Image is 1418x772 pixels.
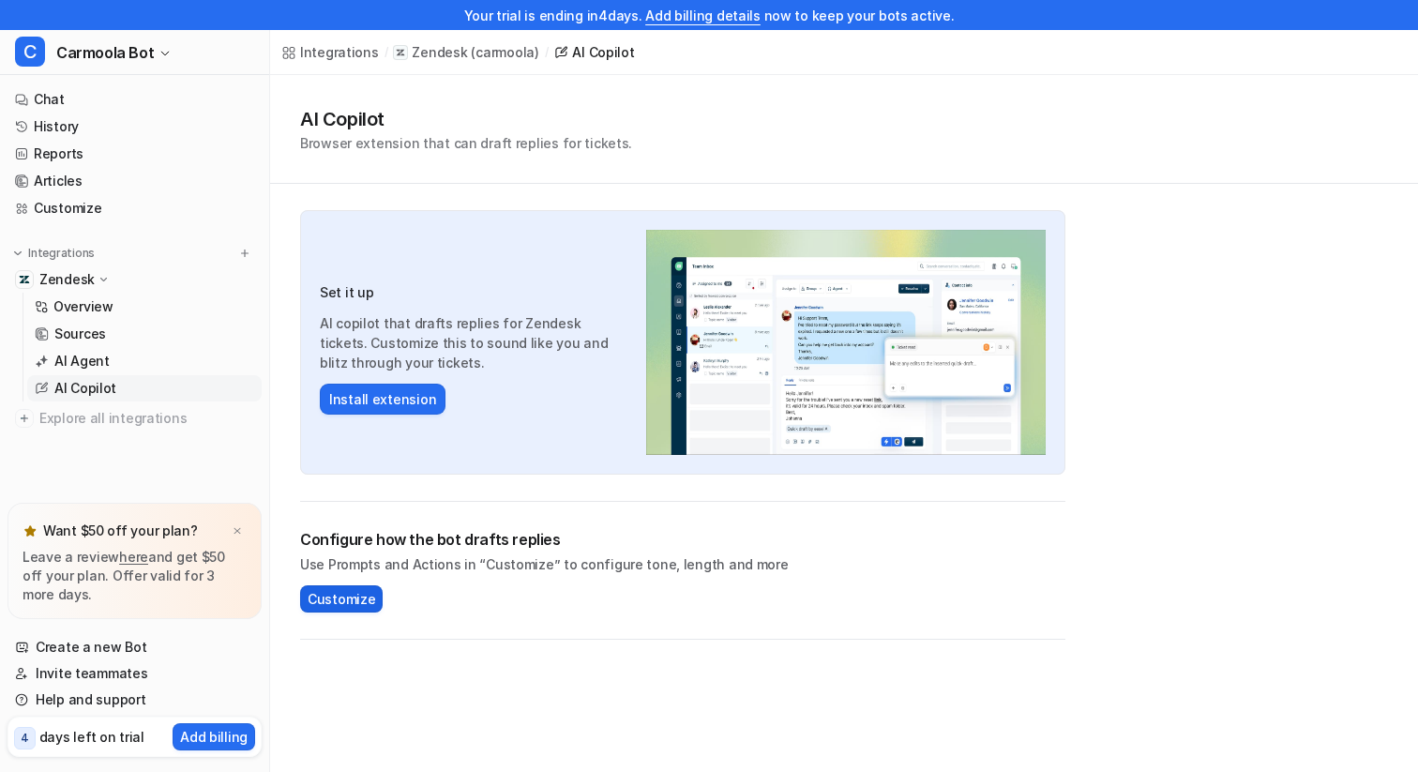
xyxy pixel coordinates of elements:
a: Explore all integrations [8,405,262,431]
a: Articles [8,168,262,194]
p: Sources [54,325,106,343]
a: Invite teammates [8,660,262,687]
p: days left on trial [39,727,144,747]
p: Use Prompts and Actions in “Customize” to configure tone, length and more [300,554,1065,574]
a: Add billing details [645,8,761,23]
p: Want $50 off your plan? [43,522,198,540]
a: Help and support [8,687,262,713]
img: expand menu [11,247,24,260]
a: History [8,114,262,140]
p: AI Copilot [54,379,116,398]
span: Explore all integrations [39,403,254,433]
img: Zendesk [19,274,30,285]
span: / [545,44,549,61]
div: AI Copilot [572,42,634,62]
img: menu_add.svg [238,247,251,260]
p: Zendesk [412,43,467,62]
a: Sources [27,321,262,347]
a: Customize [8,195,262,221]
button: Integrations [8,244,100,263]
h2: Configure how the bot drafts replies [300,528,1065,551]
button: Customize [300,585,383,613]
div: Integrations [300,42,379,62]
img: Zendesk AI Copilot [646,230,1046,455]
a: AI Agent [27,348,262,374]
p: ( carmoola ) [471,43,538,62]
span: / [385,44,388,61]
img: x [232,525,243,537]
p: 4 [21,730,29,747]
span: Customize [308,589,375,609]
p: Leave a review and get $50 off your plan. Offer valid for 3 more days. [23,548,247,604]
a: AI Copilot [553,42,634,62]
img: star [23,523,38,538]
button: Add billing [173,723,255,750]
a: AI Copilot [27,375,262,401]
a: Overview [27,294,262,320]
p: Zendesk [39,270,95,289]
a: Zendesk(carmoola) [393,43,538,62]
p: Integrations [28,246,95,261]
p: Add billing [180,727,248,747]
h3: Set it up [320,282,627,302]
a: Integrations [281,42,379,62]
h1: AI Copilot [300,105,632,133]
p: AI Agent [54,352,110,371]
p: AI copilot that drafts replies for Zendesk tickets. Customize this to sound like you and blitz th... [320,313,627,372]
span: C [15,37,45,67]
a: Create a new Bot [8,634,262,660]
a: Chat [8,86,262,113]
p: Browser extension that can draft replies for tickets. [300,133,632,153]
a: Reports [8,141,262,167]
span: Carmoola Bot [56,39,154,66]
p: Overview [53,297,113,316]
button: Install extension [320,384,445,415]
a: here [119,549,148,565]
img: explore all integrations [15,409,34,428]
